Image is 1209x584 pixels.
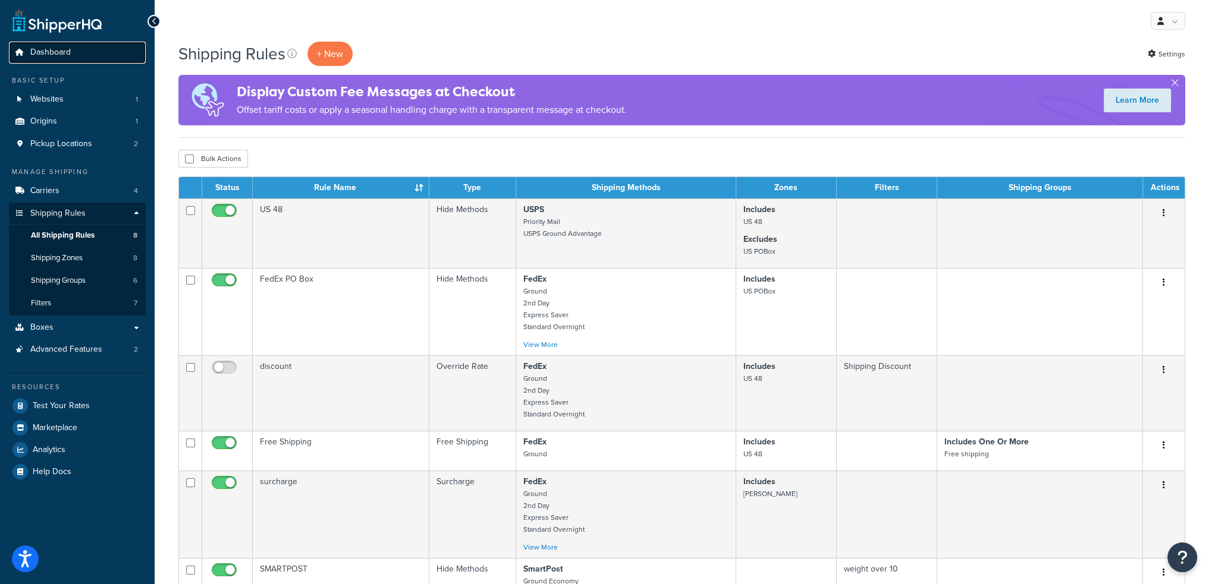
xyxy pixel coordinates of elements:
th: Zones [736,177,837,198]
li: All Shipping Rules [9,225,146,247]
small: US 48 [743,216,762,227]
td: surcharge [253,471,429,558]
a: All Shipping Rules 8 [9,225,146,247]
span: Test Your Rates [33,401,90,411]
small: Ground 2nd Day Express Saver Standard Overnight [523,373,585,419]
td: Surcharge [429,471,516,558]
a: Test Your Rates [9,395,146,416]
a: View More [523,542,558,553]
span: All Shipping Rules [31,231,95,241]
li: Pickup Locations [9,133,146,155]
a: Settings [1148,46,1185,62]
img: duties-banner-06bc72dcb5fe05cb3f9472aba00be2ae8eb53ab6f0d8bb03d382ba314ac3c341.png [178,75,237,125]
strong: FedEx [523,273,547,285]
h4: Display Custom Fee Messages at Checkout [237,82,627,102]
a: ShipperHQ Home [12,9,102,33]
a: Analytics [9,439,146,460]
span: Shipping Zones [31,253,83,263]
li: Shipping Rules [9,203,146,315]
a: View More [523,339,558,350]
span: 2 [134,345,138,355]
a: Filters 7 [9,292,146,314]
span: Marketplace [33,423,77,433]
span: Shipping Groups [31,276,86,286]
span: Dashboard [30,48,71,58]
td: Free Shipping [253,431,429,471]
a: Shipping Zones 8 [9,247,146,269]
strong: Includes [743,475,775,488]
td: Hide Methods [429,268,516,355]
span: 7 [134,298,137,308]
a: Websites 1 [9,89,146,111]
td: Hide Methods [429,198,516,268]
small: Ground [523,449,547,459]
span: 4 [134,186,138,196]
div: Resources [9,382,146,392]
small: [PERSON_NAME] [743,488,797,499]
strong: Includes [743,435,775,448]
small: Ground 2nd Day Express Saver Standard Overnight [523,286,585,332]
a: Boxes [9,317,146,339]
span: Websites [30,94,64,105]
strong: FedEx [523,360,547,373]
td: FedEx PO Box [253,268,429,355]
th: Actions [1143,177,1185,198]
li: Origins [9,111,146,132]
small: Priority Mail USPS Ground Advantage [523,216,602,239]
span: Analytics [33,445,65,455]
li: Websites [9,89,146,111]
small: Free shipping [944,449,989,459]
button: Open Resource Center [1167,542,1197,572]
strong: Includes [743,273,775,285]
small: US 48 [743,449,762,459]
small: US 48 [743,373,762,384]
span: 2 [134,139,138,149]
a: Carriers 4 [9,180,146,202]
div: Manage Shipping [9,167,146,177]
a: Shipping Rules [9,203,146,225]
li: Advanced Features [9,339,146,361]
small: US POBox [743,286,775,296]
li: Shipping Zones [9,247,146,269]
strong: Excludes [743,233,777,245]
strong: FedEx [523,435,547,448]
li: Shipping Groups [9,270,146,292]
span: 8 [133,253,137,263]
strong: Includes [743,203,775,216]
p: + New [307,42,353,66]
span: Advanced Features [30,345,102,355]
strong: USPS [523,203,544,216]
td: Shipping Discount [837,355,938,431]
span: Boxes [30,323,54,333]
a: Help Docs [9,461,146,482]
strong: FedEx [523,475,547,488]
p: Offset tariff costs or apply a seasonal handling charge with a transparent message at checkout. [237,102,627,118]
small: US POBox [743,246,775,257]
strong: SmartPost [523,563,563,575]
a: Learn More [1104,89,1171,112]
h1: Shipping Rules [178,42,285,65]
td: Override Rate [429,355,516,431]
div: Basic Setup [9,75,146,86]
a: Marketplace [9,417,146,438]
th: Shipping Groups [937,177,1143,198]
li: Carriers [9,180,146,202]
a: Origins 1 [9,111,146,132]
small: Ground 2nd Day Express Saver Standard Overnight [523,488,585,535]
strong: Includes One Or More [944,435,1029,448]
td: discount [253,355,429,431]
span: Help Docs [33,467,71,477]
th: Status [202,177,253,198]
th: Filters [837,177,938,198]
td: Free Shipping [429,431,516,471]
button: Bulk Actions [178,150,248,168]
a: Advanced Features 2 [9,339,146,361]
td: US 48 [253,198,429,268]
a: Dashboard [9,42,146,64]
